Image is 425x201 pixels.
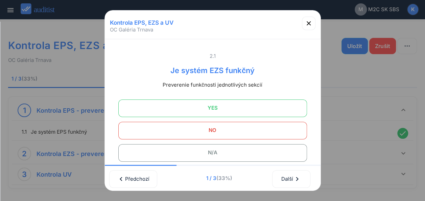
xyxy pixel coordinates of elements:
button: Další [272,170,310,188]
div: Předchozí [118,172,148,186]
span: 1 / 3 [168,175,271,182]
span: YES [127,101,299,115]
div: Je systém EZS funkčný [165,60,260,76]
span: 2.1 [118,53,307,60]
span: OC Galéria Trnava [110,26,153,33]
span: N/A [127,146,299,159]
span: (33%) [216,175,232,181]
div: Další [281,172,301,186]
i: chevron_right [293,175,301,183]
i: chevron_left [117,175,125,183]
button: Předchozí [109,170,157,188]
p: Preverenie funkčnosti jednotlivých sekcií [137,76,288,94]
span: NO [127,124,299,137]
h1: Kontrola EPS, EZS a UV [108,17,176,29]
